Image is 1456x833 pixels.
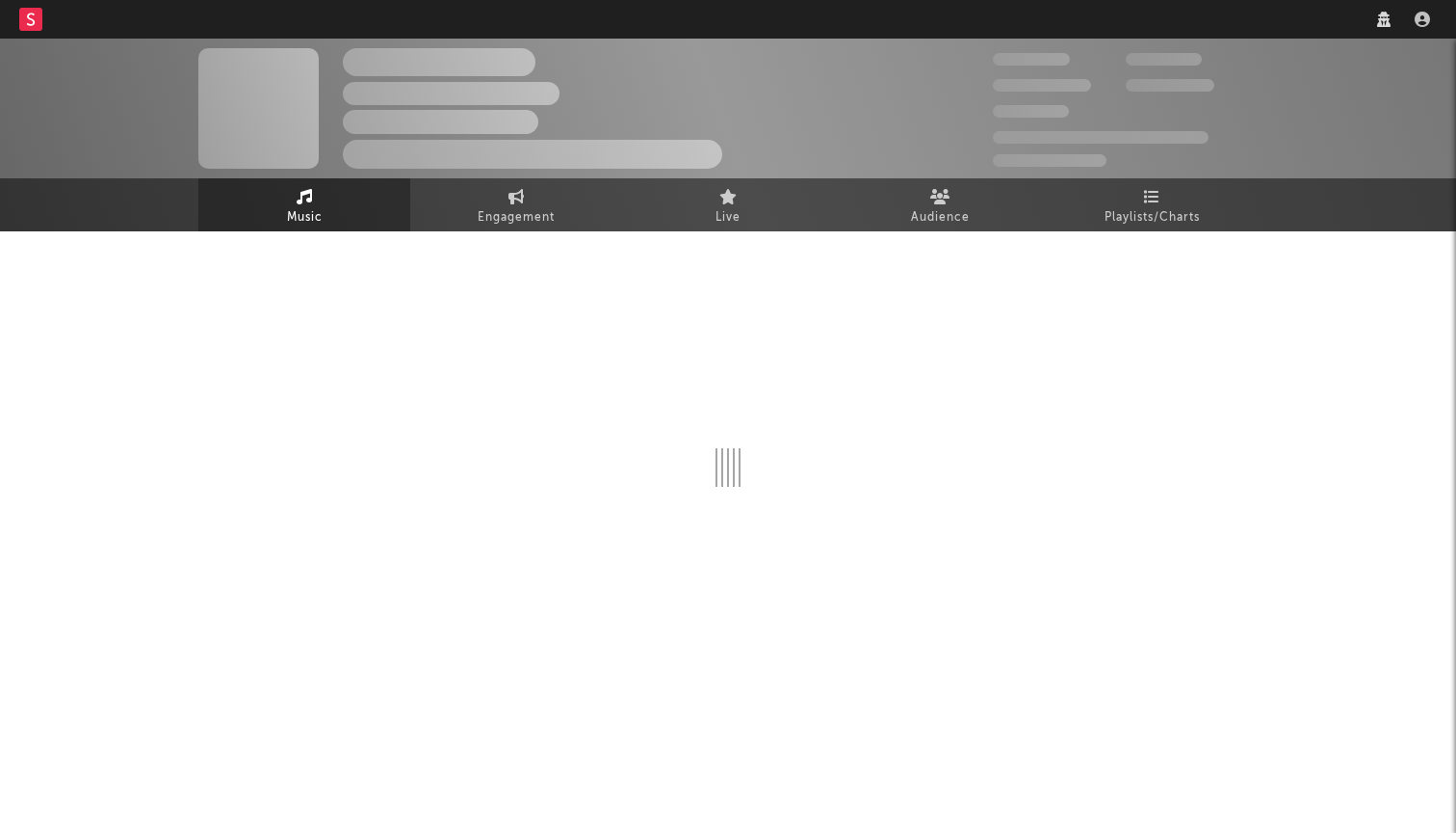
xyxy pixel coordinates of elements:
a: Music [198,178,410,231]
span: 100,000 [1126,53,1202,66]
span: Playlists/Charts [1105,206,1200,229]
span: 50,000,000 Monthly Listeners [993,131,1209,144]
span: 1,000,000 [1126,79,1214,92]
span: Live [715,206,741,229]
a: Audience [834,178,1046,231]
span: 300,000 [993,53,1070,66]
span: Jump Score: 85.0 [993,154,1106,167]
span: Engagement [478,206,555,229]
span: 50,000,000 [993,79,1091,92]
a: Engagement [410,178,622,231]
a: Playlists/Charts [1046,178,1258,231]
a: Live [622,178,834,231]
span: 100,000 [993,105,1069,118]
span: Audience [911,206,970,229]
span: Music [287,206,323,229]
